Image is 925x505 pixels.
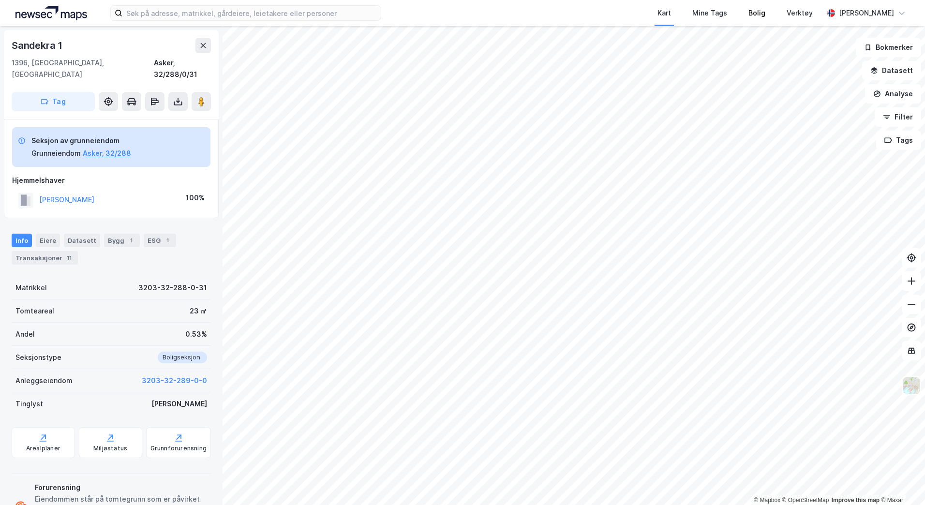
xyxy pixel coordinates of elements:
[15,352,61,363] div: Seksjonstype
[877,459,925,505] div: Kontrollprogram for chat
[31,135,131,147] div: Seksjon av grunneiendom
[692,7,727,19] div: Mine Tags
[902,376,921,395] img: Z
[15,398,43,410] div: Tinglyst
[35,482,207,493] div: Forurensning
[144,234,176,247] div: ESG
[185,328,207,340] div: 0.53%
[104,234,140,247] div: Bygg
[12,92,95,111] button: Tag
[126,236,136,245] div: 1
[163,236,172,245] div: 1
[15,375,73,386] div: Anleggseiendom
[839,7,894,19] div: [PERSON_NAME]
[15,328,35,340] div: Andel
[64,234,100,247] div: Datasett
[190,305,207,317] div: 23 ㎡
[26,445,60,452] div: Arealplaner
[151,398,207,410] div: [PERSON_NAME]
[12,251,78,265] div: Transaksjoner
[150,445,207,452] div: Grunnforurensning
[787,7,813,19] div: Verktøy
[12,57,154,80] div: 1396, [GEOGRAPHIC_DATA], [GEOGRAPHIC_DATA]
[186,192,205,204] div: 100%
[657,7,671,19] div: Kart
[64,253,74,263] div: 11
[142,375,207,386] button: 3203-32-289-0-0
[12,175,210,186] div: Hjemmelshaver
[15,282,47,294] div: Matrikkel
[865,84,921,104] button: Analyse
[154,57,211,80] div: Asker, 32/288/0/31
[31,148,81,159] div: Grunneiendom
[876,131,921,150] button: Tags
[856,38,921,57] button: Bokmerker
[875,107,921,127] button: Filter
[832,497,880,504] a: Improve this map
[138,282,207,294] div: 3203-32-288-0-31
[15,6,87,20] img: logo.a4113a55bc3d86da70a041830d287a7e.svg
[754,497,780,504] a: Mapbox
[782,497,829,504] a: OpenStreetMap
[877,459,925,505] iframe: Chat Widget
[748,7,765,19] div: Bolig
[15,305,54,317] div: Tomteareal
[93,445,127,452] div: Miljøstatus
[12,38,64,53] div: Sandekra 1
[36,234,60,247] div: Eiere
[862,61,921,80] button: Datasett
[12,234,32,247] div: Info
[83,148,131,159] button: Asker, 32/288
[122,6,381,20] input: Søk på adresse, matrikkel, gårdeiere, leietakere eller personer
